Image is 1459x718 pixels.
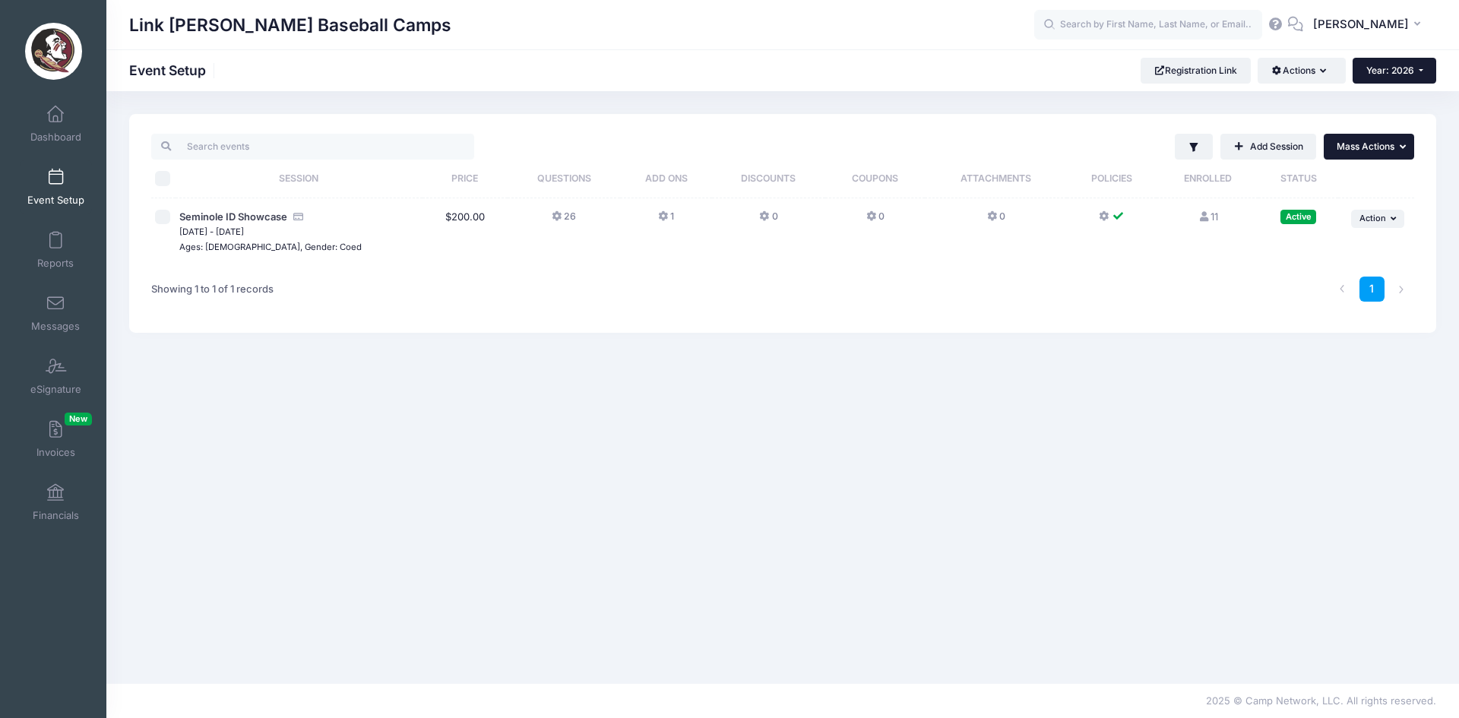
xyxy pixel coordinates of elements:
[1280,210,1316,224] div: Active
[852,172,898,184] span: Coupons
[1324,134,1414,160] button: Mass Actions
[1359,213,1386,223] span: Action
[1067,160,1157,198] th: Policies
[176,160,423,198] th: Session
[20,97,92,150] a: Dashboard
[1313,16,1409,33] span: [PERSON_NAME]
[866,210,885,232] button: 0
[1198,210,1217,223] a: 11
[1034,10,1262,40] input: Search by First Name, Last Name, or Email...
[1206,694,1436,707] span: 2025 © Camp Network, LLC. All rights reserved.
[423,160,508,198] th: Price
[129,8,451,43] h1: Link [PERSON_NAME] Baseball Camps
[20,476,92,529] a: Financials
[620,160,711,198] th: Add Ons
[825,160,925,198] th: Coupons
[129,62,219,78] h1: Event Setup
[1359,277,1385,302] a: 1
[37,257,74,270] span: Reports
[20,223,92,277] a: Reports
[961,172,1031,184] span: Attachments
[1351,210,1404,228] button: Action
[925,160,1067,198] th: Attachments
[1091,172,1132,184] span: Policies
[179,242,362,252] small: Ages: [DEMOGRAPHIC_DATA], Gender: Coed
[1258,160,1338,198] th: Status
[1258,58,1345,84] button: Actions
[20,160,92,214] a: Event Setup
[645,172,688,184] span: Add Ons
[1353,58,1436,84] button: Year: 2026
[423,198,508,266] td: $200.00
[31,320,80,333] span: Messages
[36,446,75,459] span: Invoices
[179,210,287,223] span: Seminole ID Showcase
[658,210,674,232] button: 1
[1366,65,1414,76] span: Year: 2026
[552,210,576,232] button: 26
[741,172,796,184] span: Discounts
[30,383,81,396] span: eSignature
[20,350,92,403] a: eSignature
[1303,8,1436,43] button: [PERSON_NAME]
[292,212,304,222] i: Accepting Credit Card Payments
[20,413,92,466] a: InvoicesNew
[1337,141,1394,152] span: Mass Actions
[712,160,826,198] th: Discounts
[508,160,621,198] th: Questions
[1157,160,1258,198] th: Enrolled
[33,509,79,522] span: Financials
[1141,58,1251,84] a: Registration Link
[65,413,92,425] span: New
[30,131,81,144] span: Dashboard
[987,210,1005,232] button: 0
[20,286,92,340] a: Messages
[537,172,591,184] span: Questions
[151,134,474,160] input: Search events
[1220,134,1316,160] a: Add Session
[151,272,274,307] div: Showing 1 to 1 of 1 records
[27,194,84,207] span: Event Setup
[25,23,82,80] img: Link Jarrett Baseball Camps
[759,210,777,232] button: 0
[179,226,244,237] small: [DATE] - [DATE]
